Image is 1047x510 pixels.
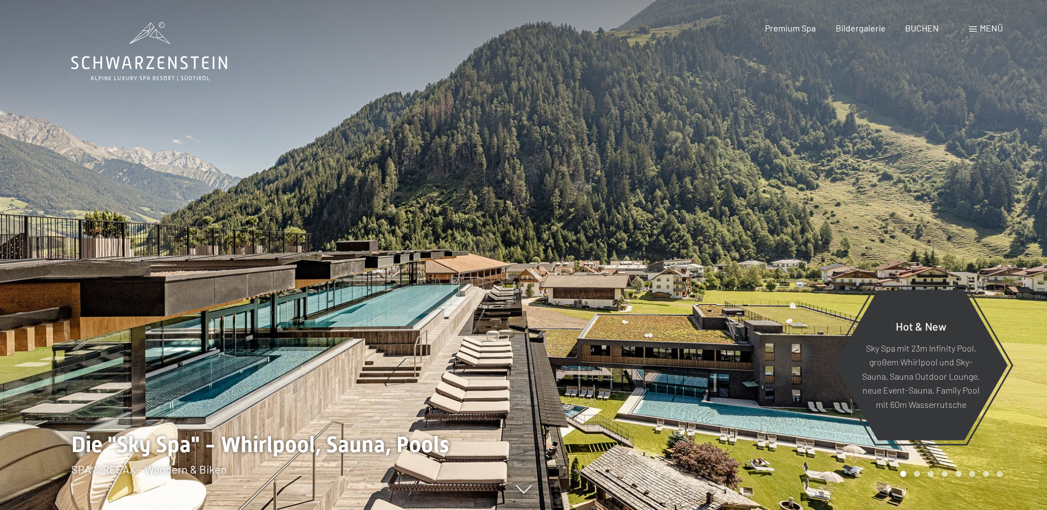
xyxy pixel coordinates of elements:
div: Carousel Page 2 [914,471,920,477]
div: Carousel Page 8 [997,471,1003,477]
div: Carousel Page 4 [942,471,948,477]
div: Carousel Page 7 [983,471,989,477]
div: Carousel Page 6 [969,471,975,477]
p: Sky Spa mit 23m Infinity Pool, großem Whirlpool und Sky-Sauna, Sauna Outdoor Lounge, neue Event-S... [861,341,981,411]
div: Carousel Pagination [896,471,1003,477]
div: Carousel Page 5 [955,471,961,477]
a: Bildergalerie [836,23,886,33]
div: Carousel Page 3 [928,471,934,477]
span: Menü [980,23,1003,33]
span: Hot & New [896,319,947,332]
a: Hot & New Sky Spa mit 23m Infinity Pool, großem Whirlpool und Sky-Sauna, Sauna Outdoor Lounge, ne... [833,289,1008,441]
a: BUCHEN [905,23,939,33]
a: Premium Spa [765,23,816,33]
div: Carousel Page 1 (Current Slide) [900,471,906,477]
